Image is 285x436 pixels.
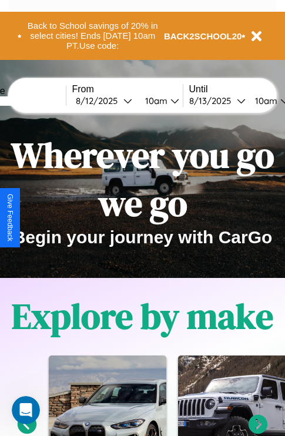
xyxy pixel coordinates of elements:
[12,396,40,424] iframe: Intercom live chat
[189,95,237,106] div: 8 / 13 / 2025
[249,95,280,106] div: 10am
[6,194,14,242] div: Give Feedback
[76,95,123,106] div: 8 / 12 / 2025
[72,84,183,95] label: From
[12,292,273,340] h1: Explore by make
[22,18,164,54] button: Back to School savings of 20% in select cities! Ends [DATE] 10am PT.Use code:
[164,31,242,41] b: BACK2SCHOOL20
[136,95,183,107] button: 10am
[139,95,170,106] div: 10am
[72,95,136,107] button: 8/12/2025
